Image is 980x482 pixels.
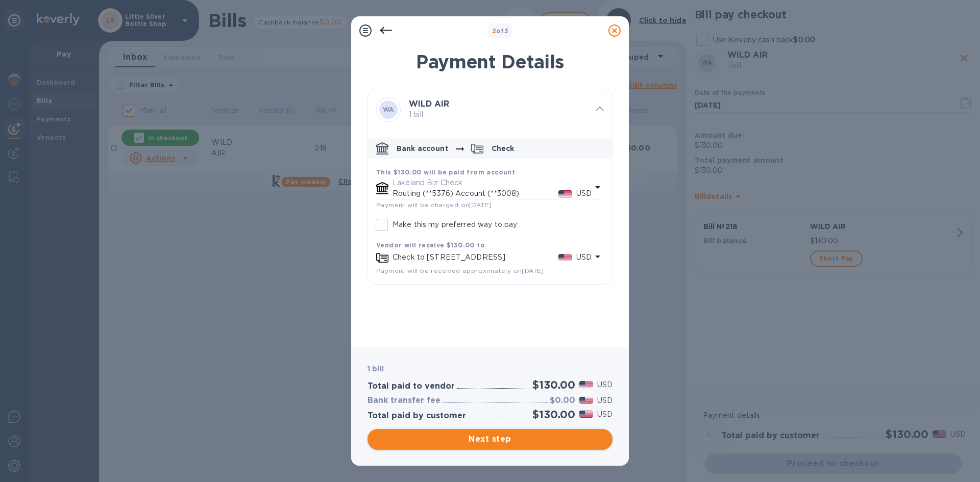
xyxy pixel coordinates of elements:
[532,408,575,421] h2: $130.00
[492,143,514,154] p: Check
[393,219,517,230] p: Make this my preferred way to pay
[367,382,455,391] h3: Total paid to vendor
[409,109,587,120] p: 1 bill
[376,201,492,209] span: Payment will be charged on [DATE]
[579,397,593,404] img: USD
[376,168,515,176] b: This $130.00 will be paid from account
[367,51,612,72] h1: Payment Details
[576,188,592,199] p: USD
[579,411,593,418] img: USD
[368,89,612,130] div: WAWILD AIR 1 bill
[576,252,592,263] p: USD
[597,409,612,420] p: USD
[550,396,575,405] h3: $0.00
[579,381,593,388] img: USD
[532,378,575,391] h2: $130.00
[397,143,449,154] p: Bank account
[383,106,394,113] b: WA
[597,395,612,406] p: USD
[367,365,384,373] b: 1 bill
[409,99,449,109] b: WILD AIR
[376,241,485,249] b: Vendor will receive $130.00 to
[558,190,572,197] img: USD
[393,177,592,188] p: Lakeland Biz Check
[367,396,440,405] h3: Bank transfer fee
[393,252,558,263] p: Check to [STREET_ADDRESS]
[597,379,612,390] p: USD
[492,27,509,35] b: of 3
[376,433,604,445] span: Next step
[367,429,612,449] button: Next step
[376,267,544,274] span: Payment will be received approximately on [DATE]
[492,27,496,35] span: 2
[368,134,612,284] div: default-method
[393,188,558,199] p: Routing (**5376) Account (**3008)
[367,411,466,421] h3: Total paid by customer
[558,254,572,261] img: USD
